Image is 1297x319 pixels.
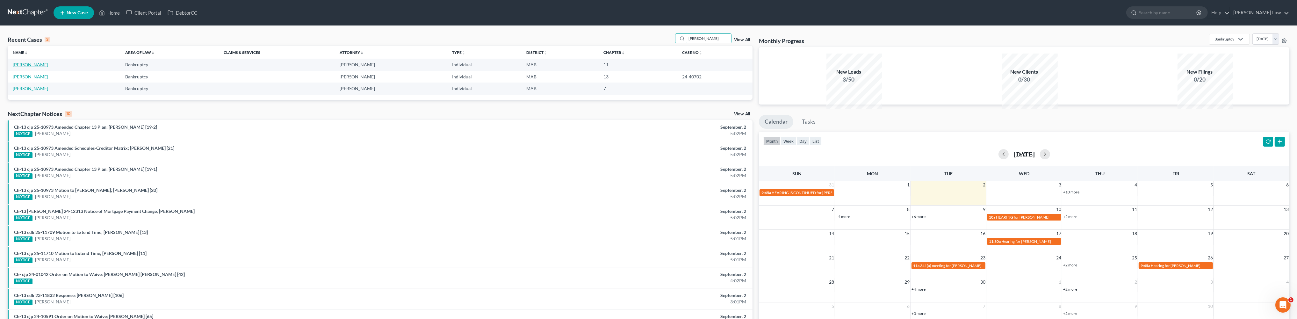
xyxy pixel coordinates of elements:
span: 11a [913,263,920,268]
span: Wed [1019,171,1029,176]
div: 0/20 [1178,76,1222,83]
span: 1 [907,181,911,189]
a: [PERSON_NAME] [35,130,70,137]
span: 24 [1056,254,1062,262]
a: Help [1208,7,1229,18]
div: September, 2 [507,166,746,172]
div: September, 2 [507,250,746,257]
iframe: Intercom live chat [1275,297,1291,313]
span: 12 [1207,206,1214,213]
div: NOTICE [14,131,32,137]
span: 30 [980,278,986,286]
a: Chapterunfold_more [603,50,625,55]
div: NOTICE [14,257,32,263]
div: September, 2 [507,187,746,193]
td: Bankruptcy [120,71,219,83]
div: September, 2 [507,271,746,278]
td: MAB [521,71,598,83]
td: Individual [447,71,521,83]
span: 26 [1207,254,1214,262]
a: Ch-13 edk 23-11832 Response; [PERSON_NAME] [106] [14,293,124,298]
span: 341(a) meeting for [PERSON_NAME] [920,263,982,268]
span: 9 [1134,302,1138,310]
a: Ch-13 cjp 25-10973 Amended Chapter 13 Plan; [PERSON_NAME] [19-1] [14,166,157,172]
div: Recent Cases [8,36,50,43]
button: month [763,137,781,145]
a: Ch-13 cjp 25-11710 Motion to Extend Time; [PERSON_NAME] [11] [14,250,147,256]
span: 14 [828,230,835,237]
div: New Clients [1002,68,1047,76]
i: unfold_more [621,51,625,55]
span: 2 [1134,278,1138,286]
a: [PERSON_NAME] [35,299,70,305]
span: 29 [904,278,911,286]
div: 5:02PM [507,151,746,158]
div: 5:02PM [507,214,746,221]
a: View All [734,38,750,42]
span: 20 [1283,230,1289,237]
a: [PERSON_NAME] [13,86,48,91]
div: NOTICE [14,300,32,305]
span: 25 [1131,254,1138,262]
a: Tasks [796,115,821,129]
div: NOTICE [14,173,32,179]
a: Nameunfold_more [13,50,28,55]
i: unfold_more [699,51,703,55]
div: NextChapter Notices [8,110,72,118]
td: Bankruptcy [120,83,219,94]
a: [PERSON_NAME] Law [1230,7,1289,18]
td: Individual [447,59,521,70]
a: +6 more [912,214,926,219]
a: [PERSON_NAME] [13,74,48,79]
td: [PERSON_NAME] [335,83,447,94]
span: HEARING for [PERSON_NAME] [996,215,1049,220]
a: Districtunfold_more [526,50,547,55]
span: New Case [67,11,88,15]
span: 9:45a [1141,263,1150,268]
div: Bankruptcy [1214,36,1234,42]
span: 4 [1134,181,1138,189]
a: Ch-13 cjp 25-10973 Motion to [PERSON_NAME]; [PERSON_NAME] [20] [14,187,157,193]
td: 11 [598,59,677,70]
span: 17 [1056,230,1062,237]
a: +10 more [1063,190,1079,194]
div: NOTICE [14,152,32,158]
span: 6 [1286,181,1289,189]
span: 5 [831,302,835,310]
div: 3/50 [826,76,871,83]
td: [PERSON_NAME] [335,59,447,70]
div: 5:02PM [507,130,746,137]
a: [PERSON_NAME] [35,151,70,158]
button: list [810,137,822,145]
span: 13 [1283,206,1289,213]
span: 27 [1283,254,1289,262]
div: 3:01PM [507,299,746,305]
div: NOTICE [14,279,32,284]
span: 1 [1288,297,1293,302]
div: 5:02PM [507,193,746,200]
a: Area of Lawunfold_more [125,50,155,55]
a: +2 more [1063,214,1077,219]
div: NOTICE [14,194,32,200]
span: Mon [867,171,878,176]
span: 8 [1058,302,1062,310]
a: Client Portal [123,7,164,18]
span: 11:30a [989,239,1001,244]
div: 4:02PM [507,278,746,284]
div: NOTICE [14,215,32,221]
i: unfold_more [360,51,364,55]
span: 28 [828,278,835,286]
td: MAB [521,83,598,94]
span: Thu [1095,171,1105,176]
span: 10a [989,215,995,220]
span: 9 [982,206,986,213]
i: unfold_more [24,51,28,55]
a: [PERSON_NAME] [35,193,70,200]
span: 31 [828,181,835,189]
a: DebtorCC [164,7,200,18]
i: unfold_more [544,51,547,55]
span: 9:45a [761,190,771,195]
a: Home [96,7,123,18]
div: 5:01PM [507,236,746,242]
a: Ch-13 cjp 25-10973 Amended Chapter 13 Plan; [PERSON_NAME] [19-2] [14,124,157,130]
